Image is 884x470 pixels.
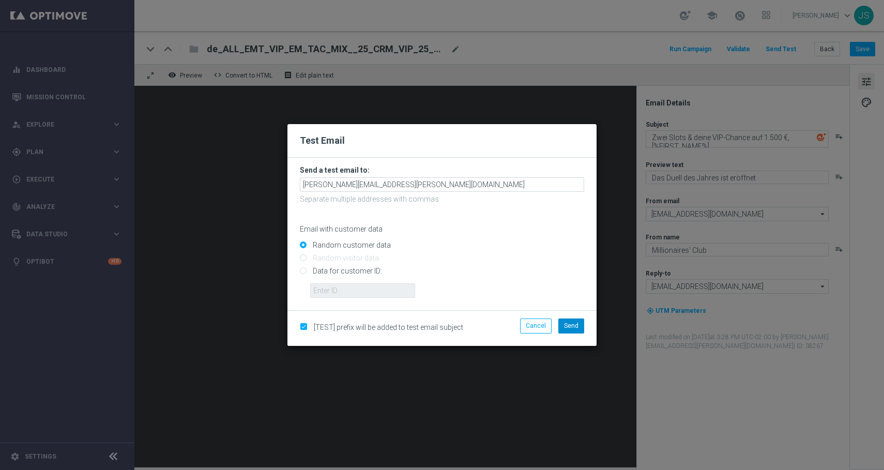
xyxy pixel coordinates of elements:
[564,322,578,329] span: Send
[300,165,584,175] h3: Send a test email to:
[300,224,584,234] p: Email with customer data
[520,319,552,333] button: Cancel
[300,134,584,147] h2: Test Email
[300,194,584,204] p: Separate multiple addresses with commas
[310,283,415,298] input: Enter ID
[310,240,391,250] label: Random customer data
[558,319,584,333] button: Send
[314,323,463,331] span: [TEST] prefix will be added to test email subject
